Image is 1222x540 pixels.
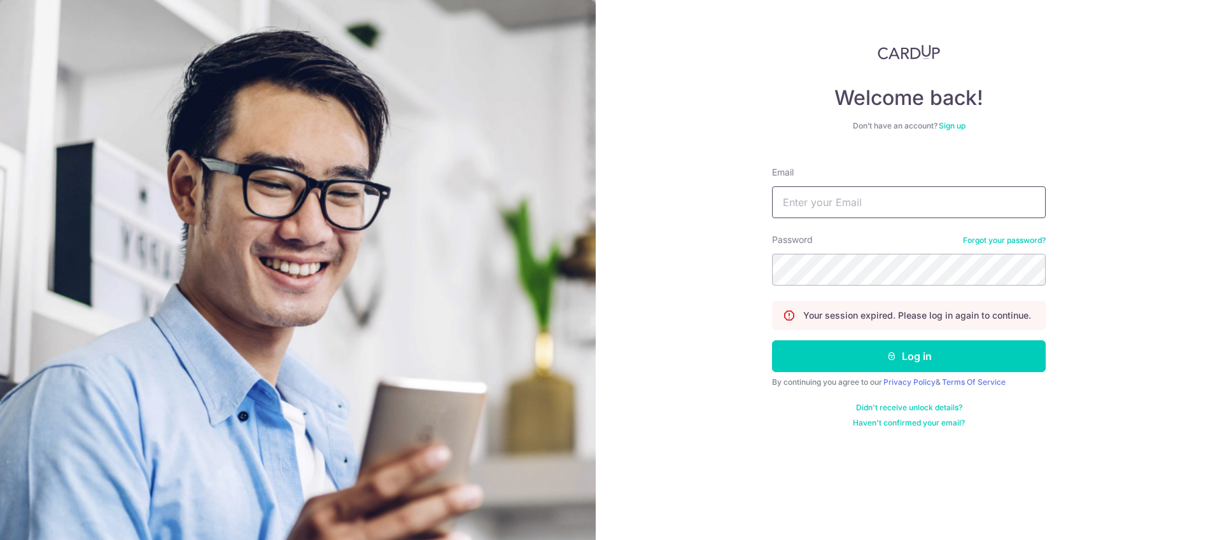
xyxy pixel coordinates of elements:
a: Forgot your password? [963,235,1046,246]
a: Didn't receive unlock details? [856,403,962,413]
div: Don’t have an account? [772,121,1046,131]
a: Terms Of Service [942,377,1006,387]
a: Sign up [939,121,966,130]
p: Your session expired. Please log in again to continue. [803,309,1031,322]
img: CardUp Logo [878,45,940,60]
a: Haven't confirmed your email? [853,418,965,428]
a: Privacy Policy [883,377,936,387]
div: By continuing you agree to our & [772,377,1046,387]
button: Log in [772,340,1046,372]
input: Enter your Email [772,186,1046,218]
h4: Welcome back! [772,85,1046,111]
label: Password [772,233,813,246]
label: Email [772,166,794,179]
